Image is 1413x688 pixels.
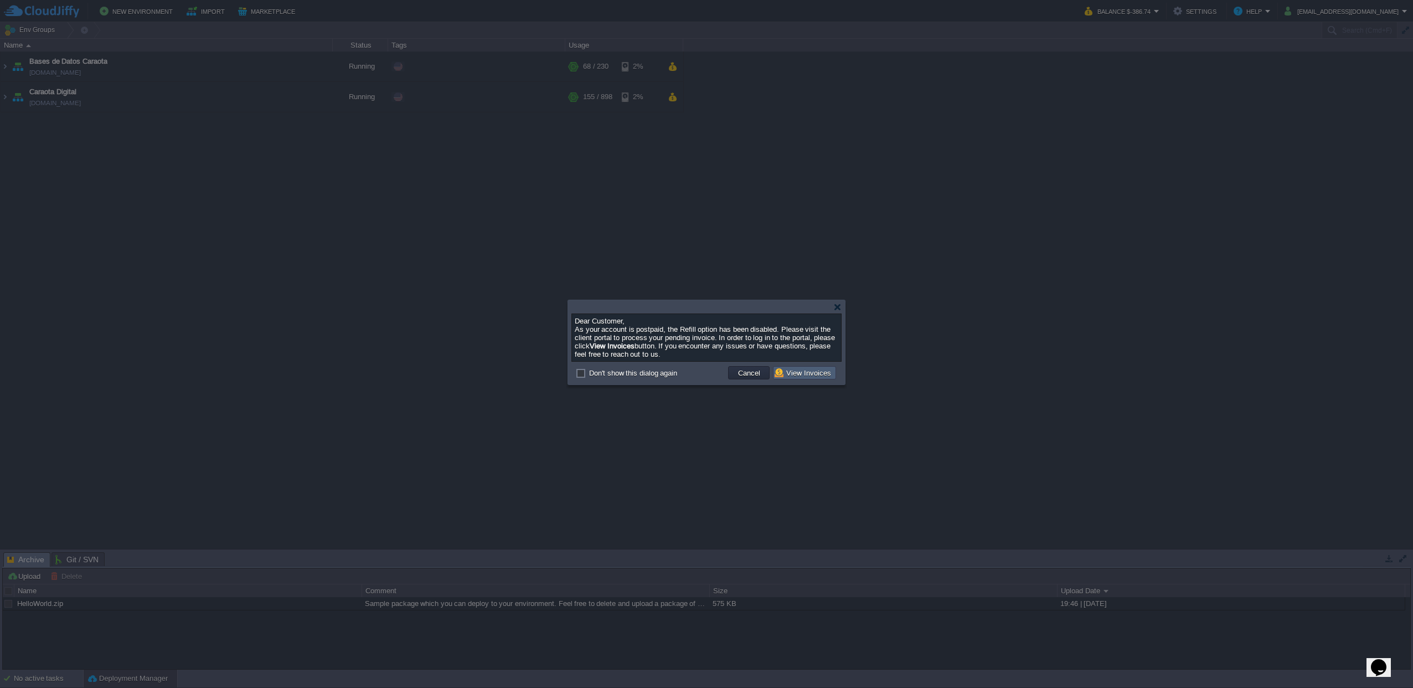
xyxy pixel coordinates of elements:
[1366,644,1402,677] iframe: chat widget
[775,368,834,378] button: View Invoices
[589,369,677,377] label: Don't show this dialog again
[575,317,838,358] div: As your account is postpaid, the Refill option has been disabled. Please visit the client portal ...
[575,317,838,325] p: Dear Customer,
[735,368,764,378] button: Cancel
[590,342,635,350] b: View Invoices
